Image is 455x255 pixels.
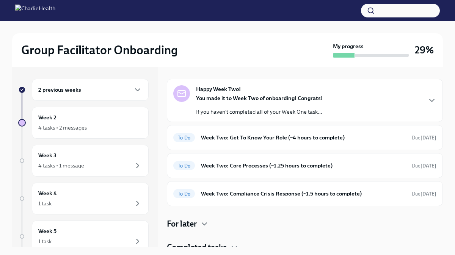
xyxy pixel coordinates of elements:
[201,161,406,170] h6: Week Two: Core Processes (~1.25 hours to complete)
[173,188,436,200] a: To DoWeek Two: Compliance Crisis Response (~1.5 hours to complete)Due[DATE]
[15,5,55,17] img: CharlieHealth
[196,108,323,116] p: If you haven't completed all of your Week One task...
[38,86,81,94] h6: 2 previous weeks
[18,107,149,139] a: Week 24 tasks • 2 messages
[38,113,56,122] h6: Week 2
[32,79,149,101] div: 2 previous weeks
[38,124,87,131] div: 4 tasks • 2 messages
[167,242,443,253] div: Completed tasks
[412,134,436,141] span: October 20th, 2025 10:00
[18,221,149,252] a: Week 51 task
[167,242,227,253] h4: Completed tasks
[333,42,364,50] strong: My progress
[412,190,436,197] span: October 20th, 2025 10:00
[38,151,56,160] h6: Week 3
[415,43,434,57] h3: 29%
[412,191,436,197] span: Due
[18,183,149,214] a: Week 41 task
[201,133,406,142] h6: Week Two: Get To Know Your Role (~4 hours to complete)
[38,227,56,235] h6: Week 5
[38,162,84,169] div: 4 tasks • 1 message
[21,42,178,58] h2: Group Facilitator Onboarding
[173,131,436,144] a: To DoWeek Two: Get To Know Your Role (~4 hours to complete)Due[DATE]
[412,135,436,141] span: Due
[38,189,57,197] h6: Week 4
[412,162,436,169] span: October 20th, 2025 10:00
[18,145,149,177] a: Week 34 tasks • 1 message
[420,191,436,197] strong: [DATE]
[420,163,436,169] strong: [DATE]
[196,95,323,102] strong: You made it to Week Two of onboarding! Congrats!
[412,163,436,169] span: Due
[420,135,436,141] strong: [DATE]
[196,85,241,93] strong: Happy Week Two!
[173,163,195,169] span: To Do
[201,189,406,198] h6: Week Two: Compliance Crisis Response (~1.5 hours to complete)
[173,160,436,172] a: To DoWeek Two: Core Processes (~1.25 hours to complete)Due[DATE]
[38,238,52,245] div: 1 task
[167,218,197,230] h4: For later
[173,135,195,141] span: To Do
[167,218,443,230] div: For later
[38,200,52,207] div: 1 task
[173,191,195,197] span: To Do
